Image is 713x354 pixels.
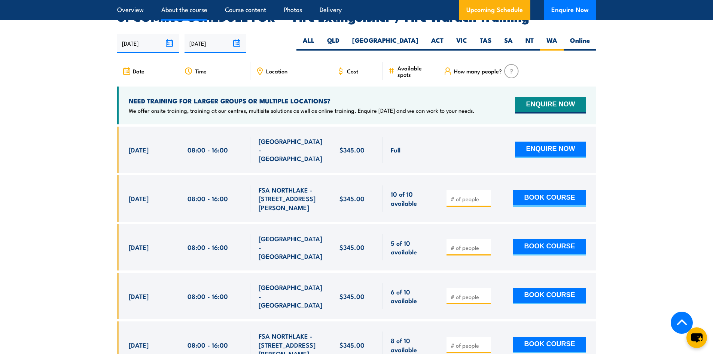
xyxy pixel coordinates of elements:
span: Full [391,145,400,154]
input: # of people [451,293,488,300]
span: 08:00 - 16:00 [188,243,228,251]
span: 5 of 10 available [391,239,430,256]
span: [DATE] [129,145,149,154]
h4: NEED TRAINING FOR LARGER GROUPS OR MULTIPLE LOCATIONS? [129,97,475,105]
span: [DATE] [129,292,149,300]
span: $345.00 [339,145,365,154]
span: 08:00 - 16:00 [188,145,228,154]
h2: UPCOMING SCHEDULE FOR - "Fire Extinguisher / Fire Warden Training" [117,11,596,22]
label: ALL [296,36,321,51]
button: BOOK COURSE [513,288,586,304]
button: BOOK COURSE [513,239,586,255]
span: FSA NORTHLAKE - [STREET_ADDRESS][PERSON_NAME] [259,185,323,212]
label: TAS [473,36,498,51]
span: $345.00 [339,194,365,203]
label: SA [498,36,519,51]
span: Cost [347,68,358,74]
span: 10 of 10 available [391,190,430,207]
input: # of people [451,244,488,251]
span: 08:00 - 16:00 [188,194,228,203]
button: chat-button [686,327,707,348]
input: # of people [451,342,488,349]
label: [GEOGRAPHIC_DATA] [346,36,425,51]
span: Location [266,68,287,74]
span: [DATE] [129,341,149,349]
label: Online [564,36,596,51]
label: VIC [450,36,473,51]
label: QLD [321,36,346,51]
button: ENQUIRE NOW [515,97,586,114]
span: How many people? [454,68,502,74]
span: 08:00 - 16:00 [188,341,228,349]
span: 08:00 - 16:00 [188,292,228,300]
label: WA [540,36,564,51]
span: $345.00 [339,292,365,300]
input: To date [185,34,246,53]
span: $345.00 [339,243,365,251]
span: 6 of 10 available [391,287,430,305]
button: BOOK COURSE [513,337,586,353]
span: Time [195,68,207,74]
span: Date [133,68,144,74]
button: BOOK COURSE [513,190,586,207]
input: From date [117,34,179,53]
span: [GEOGRAPHIC_DATA] - [GEOGRAPHIC_DATA] [259,137,323,163]
span: [GEOGRAPHIC_DATA] - [GEOGRAPHIC_DATA] [259,283,323,309]
button: ENQUIRE NOW [515,142,586,158]
span: [GEOGRAPHIC_DATA] - [GEOGRAPHIC_DATA] [259,234,323,260]
label: ACT [425,36,450,51]
span: [DATE] [129,194,149,203]
span: [DATE] [129,243,149,251]
span: Available spots [397,65,433,78]
span: $345.00 [339,341,365,349]
p: We offer onsite training, training at our centres, multisite solutions as well as online training... [129,107,475,114]
span: 8 of 10 available [391,336,430,354]
input: # of people [451,195,488,203]
label: NT [519,36,540,51]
